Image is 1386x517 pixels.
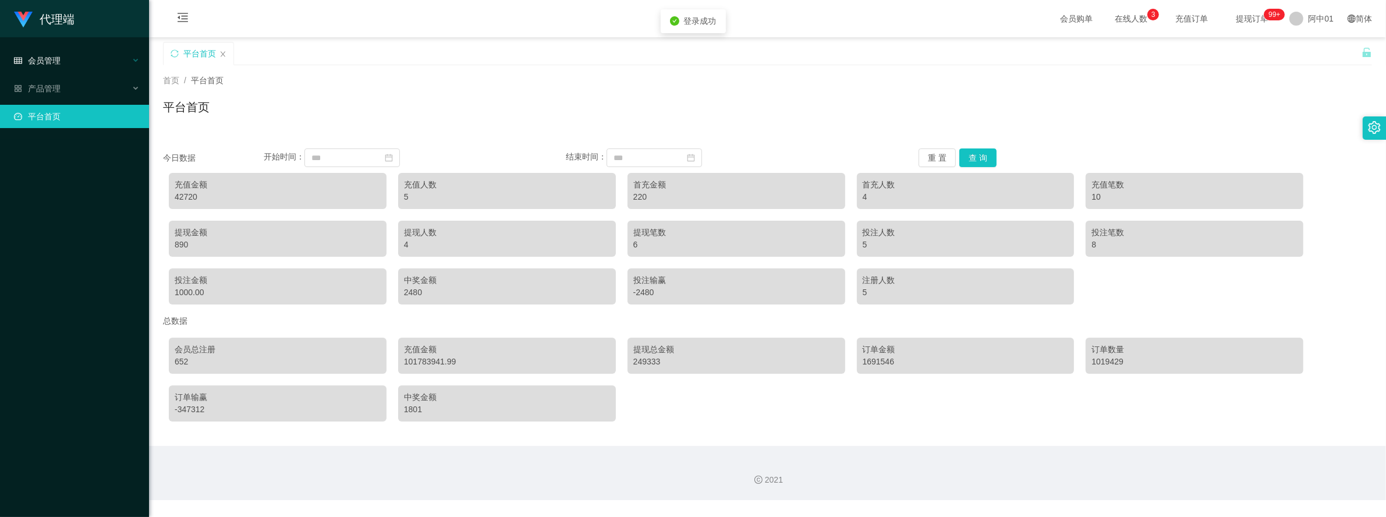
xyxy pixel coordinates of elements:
[1348,15,1356,23] i: 图标： global
[163,152,264,164] div: 今日数据
[633,274,839,286] div: 投注输赢
[633,344,839,356] div: 提现总金额
[14,56,22,65] i: 图标： table
[1175,14,1208,23] font: 充值订单
[14,105,140,128] a: 图标： 仪表板平台首页
[1356,14,1372,23] font: 简体
[633,239,839,251] div: 6
[1147,9,1159,20] sup: 3
[633,356,839,368] div: 249333
[863,191,1069,203] div: 4
[404,274,610,286] div: 中奖金额
[175,403,381,416] div: -347312
[1091,356,1298,368] div: 1019429
[14,12,33,28] img: logo.9652507e.png
[404,179,610,191] div: 充值人数
[684,16,717,26] span: 登录成功
[183,43,216,65] div: 平台首页
[175,391,381,403] div: 订单输赢
[40,1,75,38] h1: 代理端
[1362,47,1372,58] i: 图标： 解锁
[264,153,304,162] span: 开始时间：
[633,226,839,239] div: 提现笔数
[1115,14,1147,23] font: 在线人数
[1091,179,1298,191] div: 充值笔数
[175,226,381,239] div: 提现金额
[670,16,679,26] i: 图标：check-circle
[1091,191,1298,203] div: 10
[863,179,1069,191] div: 首充人数
[14,14,75,23] a: 代理端
[919,148,956,167] button: 重 置
[28,56,61,65] font: 会员管理
[863,286,1069,299] div: 5
[404,191,610,203] div: 5
[863,344,1069,356] div: 订单金额
[754,476,763,484] i: 图标： 版权所有
[404,403,610,416] div: 1801
[633,286,839,299] div: -2480
[404,391,610,403] div: 中奖金额
[175,239,381,251] div: 890
[1368,121,1381,134] i: 图标： 设置
[28,84,61,93] font: 产品管理
[385,154,393,162] i: 图标： 日历
[175,286,381,299] div: 1000.00
[863,274,1069,286] div: 注册人数
[404,344,610,356] div: 充值金额
[765,475,783,484] font: 2021
[1151,9,1155,20] p: 3
[633,191,839,203] div: 220
[633,179,839,191] div: 首充金额
[1236,14,1268,23] font: 提现订单
[687,154,695,162] i: 图标： 日历
[566,153,607,162] span: 结束时间：
[404,286,610,299] div: 2480
[863,356,1069,368] div: 1691546
[163,1,203,38] i: 图标： menu-fold
[175,344,381,356] div: 会员总注册
[191,76,224,85] span: 平台首页
[175,191,381,203] div: 42720
[175,356,381,368] div: 652
[163,76,179,85] span: 首页
[14,84,22,93] i: 图标： AppStore-O
[1264,9,1285,20] sup: 1209
[404,226,610,239] div: 提现人数
[1091,239,1298,251] div: 8
[863,226,1069,239] div: 投注人数
[175,274,381,286] div: 投注金额
[959,148,997,167] button: 查 询
[863,239,1069,251] div: 5
[175,179,381,191] div: 充值金额
[1091,226,1298,239] div: 投注笔数
[219,51,226,58] i: 图标： 关闭
[404,356,610,368] div: 101783941.99
[163,310,1372,332] div: 总数据
[171,49,179,58] i: 图标： 同步
[1091,344,1298,356] div: 订单数量
[404,239,610,251] div: 4
[184,76,186,85] span: /
[163,98,210,116] h1: 平台首页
